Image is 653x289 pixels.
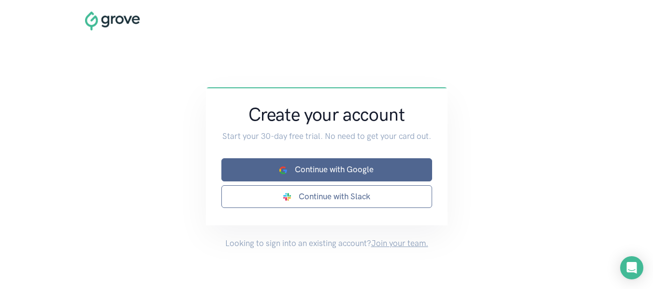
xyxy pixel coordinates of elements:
img: logo.png [85,12,140,30]
p: Looking to sign into an existing account? [206,225,448,261]
a: Continue with Slack [221,185,432,208]
p: Start your 30-day free trial. No need to get your card out. [221,130,432,143]
h1: Create your account [221,103,432,126]
div: Open Intercom Messenger [620,256,643,279]
a: Continue with Google [221,158,432,181]
a: Join your team. [371,238,428,248]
